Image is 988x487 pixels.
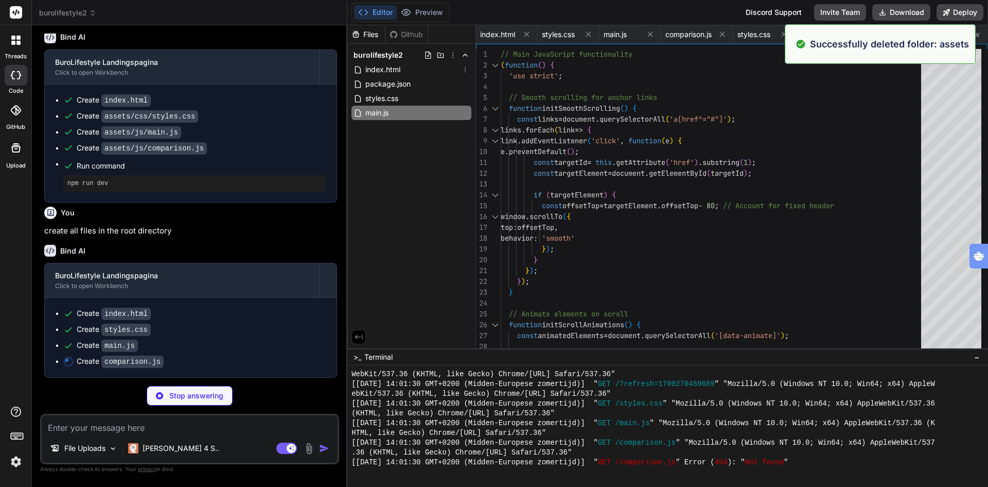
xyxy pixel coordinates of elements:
[476,330,487,341] div: 27
[525,277,530,286] span: ;
[55,282,309,290] div: Click to open Workbench
[101,110,198,123] code: assets/css/styles.css
[534,158,554,167] span: const
[517,277,521,286] span: }
[628,136,661,145] span: function
[727,114,731,124] span: )
[488,136,502,146] div: Click to collapse the range.
[645,169,649,178] span: .
[542,320,624,329] span: initScrollAnimations
[143,443,219,454] p: [PERSON_NAME] 4 S..
[488,320,502,330] div: Click to collapse the range.
[476,222,487,233] div: 17
[6,161,26,170] label: Upload
[351,399,598,409] span: [[DATE] 14:01:30 GMT+0200 (Midden-Europese zomertijd)] "
[595,114,599,124] span: .
[109,444,117,453] img: Pick Models
[599,201,604,210] span: =
[501,233,534,243] span: behavior
[525,125,554,135] span: forEach
[669,158,694,167] span: 'href'
[974,352,980,362] span: −
[575,125,583,135] span: =>
[55,57,309,68] div: BuroLifestyle Landingspagina
[476,276,487,287] div: 22
[554,125,558,135] span: (
[752,158,756,167] span: ;
[77,161,326,171] span: Run command
[351,379,598,389] span: [[DATE] 14:01:30 GMT+0200 (Midden-Europese zomertijd)] "
[397,5,447,20] button: Preview
[488,211,502,222] div: Click to collapse the range.
[616,158,665,167] span: getAttribute
[665,136,669,145] span: e
[501,212,525,221] span: window
[138,466,156,472] span: privacy
[546,244,550,254] span: )
[645,331,711,340] span: querySelectorAll
[476,168,487,179] div: 12
[354,50,403,60] span: burolifestyle2
[615,379,714,389] span: /?refresh=1760270489689
[715,379,935,389] span: " "Mozilla/5.0 (Windows NT 10.0; Win64; x64) AppleW
[5,52,27,61] label: threads
[604,29,627,40] span: main.js
[744,158,748,167] span: 1
[476,233,487,244] div: 18
[587,158,591,167] span: =
[542,60,546,70] span: )
[44,225,337,237] p: create all files in the root directory
[509,320,542,329] span: function
[476,60,487,71] div: 2
[784,458,788,467] span: "
[319,443,329,454] img: icon
[501,136,517,145] span: link
[77,111,198,122] div: Create
[40,464,339,474] p: Always double-check its answers. Your in Bind
[488,125,502,136] div: Click to collapse the range.
[567,147,571,156] span: (
[476,255,487,265] div: 20
[6,123,25,131] label: GitHub
[60,32,85,42] h6: Bind AI
[744,169,748,178] span: )
[604,331,608,340] span: =
[814,4,866,21] button: Invite Team
[598,418,611,428] span: GET
[711,331,715,340] span: (
[637,320,641,329] span: {
[488,60,502,71] div: Click to collapse the range.
[128,443,138,454] img: Claude 4 Sonnet
[530,212,562,221] span: scrollTo
[542,244,546,254] span: }
[728,458,745,467] span: ): "
[661,136,665,145] span: (
[354,5,397,20] button: Editor
[650,418,935,428] span: " "Mozilla/5.0 (Windows NT 10.0; Win64; x64) AppleWebKit/537.36 (K
[476,341,487,352] div: 28
[347,29,385,40] div: Files
[598,379,611,389] span: GET
[351,428,546,438] span: HTML, like Gecko) Chrome/[URL] Safari/537.36"
[676,438,935,448] span: " "Mozilla/5.0 (Windows NT 10.0; Win64; x64) AppleWebKit/537
[501,49,632,59] span: // Main JavaScript functionality
[101,324,151,336] code: styles.css
[476,309,487,320] div: 25
[509,104,542,113] span: function
[521,277,525,286] span: )
[872,4,930,21] button: Download
[476,190,487,200] div: 14
[476,136,487,146] div: 9
[739,158,744,167] span: (
[567,212,571,221] span: {
[715,331,781,340] span: '[data-animate]'
[707,201,715,210] span: 80
[612,190,616,199] span: {
[476,211,487,222] div: 16
[661,201,698,210] span: offsetTop
[77,324,151,335] div: Create
[509,309,628,318] span: // Animate elements on scroll
[608,331,641,340] span: document
[604,201,657,210] span: targetElement
[676,458,715,467] span: " Error (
